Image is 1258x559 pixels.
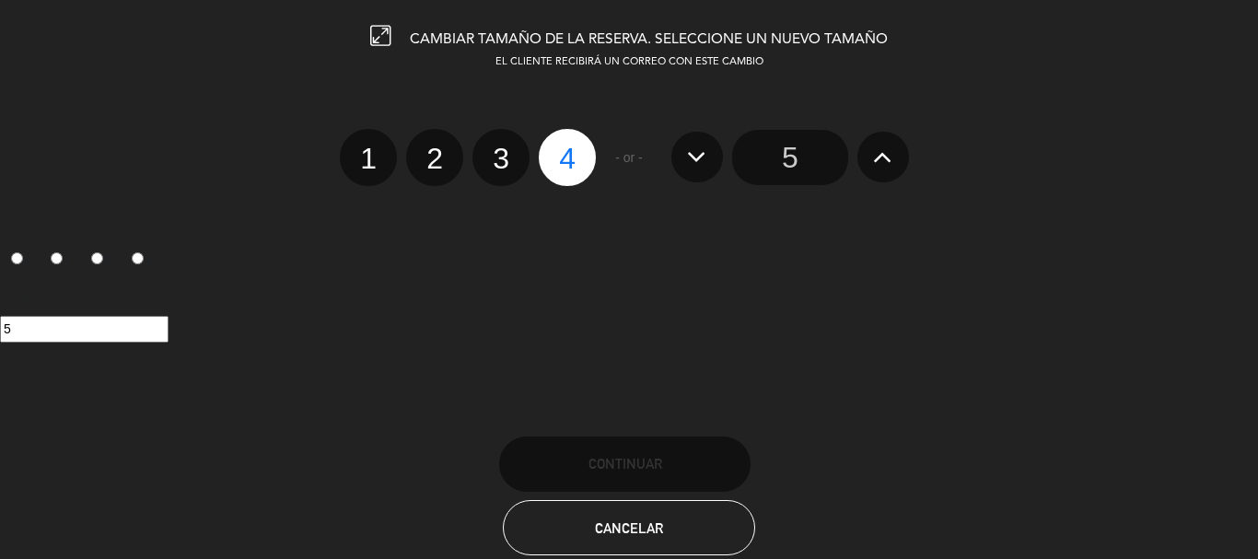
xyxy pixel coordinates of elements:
input: 1 [11,252,23,264]
input: 4 [132,252,144,264]
span: CAMBIAR TAMAÑO DE LA RESERVA. SELECCIONE UN NUEVO TAMAÑO [410,32,888,47]
label: 1 [340,129,397,186]
label: 2 [406,129,463,186]
button: Cancelar [503,500,754,555]
span: - or - [615,147,643,169]
label: 3 [472,129,530,186]
button: Continuar [499,437,751,492]
label: 2 [41,244,81,275]
span: Continuar [588,456,662,472]
input: 2 [51,252,63,264]
label: 4 [121,244,161,275]
label: 4 [539,129,596,186]
input: 3 [91,252,103,264]
span: Cancelar [595,520,663,536]
label: 3 [81,244,122,275]
span: EL CLIENTE RECIBIRÁ UN CORREO CON ESTE CAMBIO [495,57,763,67]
